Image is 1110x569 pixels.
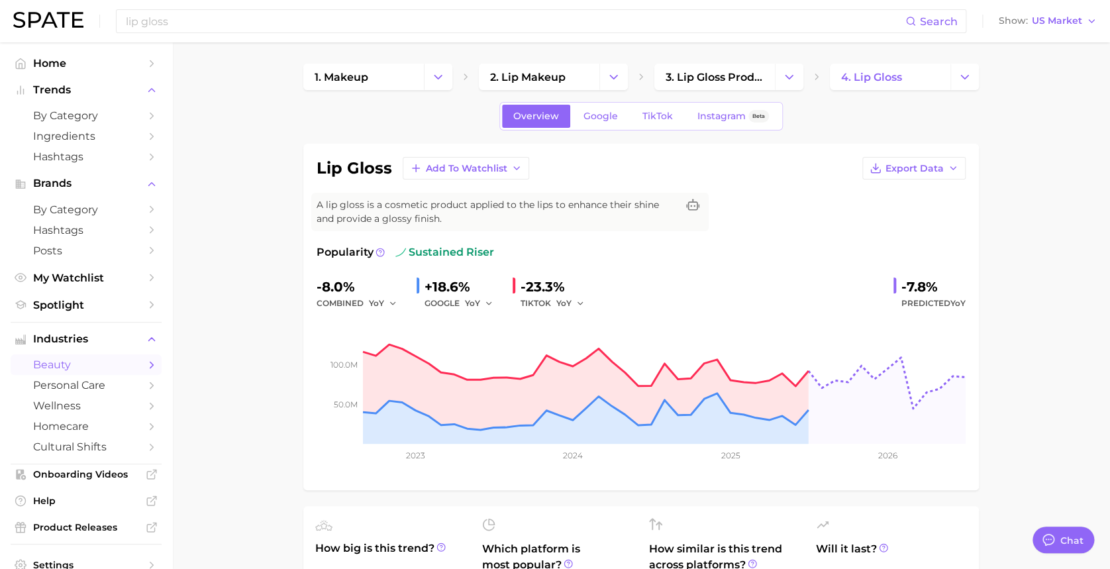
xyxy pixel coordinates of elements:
[11,80,162,100] button: Trends
[697,111,746,122] span: Instagram
[654,64,775,90] a: 3. lip gloss products
[33,272,139,284] span: My Watchlist
[11,53,162,74] a: Home
[11,295,162,315] a: Spotlight
[426,163,507,174] span: Add to Watchlist
[995,13,1100,30] button: ShowUS Market
[33,440,139,453] span: cultural shifts
[631,105,684,128] a: TikTok
[33,84,139,96] span: Trends
[33,358,139,371] span: beauty
[920,15,958,28] span: Search
[11,375,162,395] a: personal care
[11,517,162,537] a: Product Releases
[599,64,628,90] button: Change Category
[885,163,944,174] span: Export Data
[317,244,374,260] span: Popularity
[33,224,139,236] span: Hashtags
[33,399,139,412] span: wellness
[33,299,139,311] span: Spotlight
[11,126,162,146] a: Ingredients
[11,220,162,240] a: Hashtags
[721,450,740,460] tspan: 2025
[403,157,529,180] button: Add to Watchlist
[556,297,572,309] span: YoY
[502,105,570,128] a: Overview
[317,198,677,226] span: A lip gloss is a cosmetic product applied to the lips to enhance their shine and provide a glossy...
[950,298,966,308] span: YoY
[950,64,979,90] button: Change Category
[424,64,452,90] button: Change Category
[11,240,162,261] a: Posts
[33,420,139,433] span: homecare
[303,64,424,90] a: 1. makeup
[11,395,162,416] a: wellness
[11,416,162,437] a: homecare
[33,495,139,507] span: Help
[11,464,162,484] a: Onboarding Videos
[556,295,585,311] button: YoY
[642,111,673,122] span: TikTok
[465,297,480,309] span: YoY
[11,105,162,126] a: by Category
[666,71,764,83] span: 3. lip gloss products
[33,109,139,122] span: by Category
[11,199,162,220] a: by Category
[13,12,83,28] img: SPATE
[425,295,502,311] div: GOOGLE
[521,276,593,297] div: -23.3%
[33,333,139,345] span: Industries
[33,130,139,142] span: Ingredients
[11,329,162,349] button: Industries
[583,111,618,122] span: Google
[686,105,780,128] a: InstagramBeta
[33,379,139,391] span: personal care
[11,437,162,457] a: cultural shifts
[369,295,397,311] button: YoY
[33,150,139,163] span: Hashtags
[425,276,502,297] div: +18.6%
[33,521,139,533] span: Product Releases
[775,64,803,90] button: Change Category
[33,178,139,189] span: Brands
[999,17,1028,25] span: Show
[572,105,629,128] a: Google
[901,276,966,297] div: -7.8%
[830,64,950,90] a: 4. lip gloss
[369,297,384,309] span: YoY
[465,295,493,311] button: YoY
[521,295,593,311] div: TIKTOK
[490,71,566,83] span: 2. lip makeup
[317,160,392,176] h1: lip gloss
[33,468,139,480] span: Onboarding Videos
[317,295,406,311] div: combined
[406,450,425,460] tspan: 2023
[125,10,905,32] input: Search here for a brand, industry, or ingredient
[11,174,162,193] button: Brands
[841,71,902,83] span: 4. lip gloss
[752,111,765,122] span: Beta
[479,64,599,90] a: 2. lip makeup
[11,491,162,511] a: Help
[513,111,559,122] span: Overview
[11,354,162,375] a: beauty
[315,71,368,83] span: 1. makeup
[317,276,406,297] div: -8.0%
[395,247,406,258] img: sustained riser
[11,268,162,288] a: My Watchlist
[395,244,494,260] span: sustained riser
[11,146,162,167] a: Hashtags
[33,57,139,70] span: Home
[33,203,139,216] span: by Category
[563,450,583,460] tspan: 2024
[33,244,139,257] span: Posts
[878,450,897,460] tspan: 2026
[862,157,966,180] button: Export Data
[901,295,966,311] span: Predicted
[1032,17,1082,25] span: US Market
